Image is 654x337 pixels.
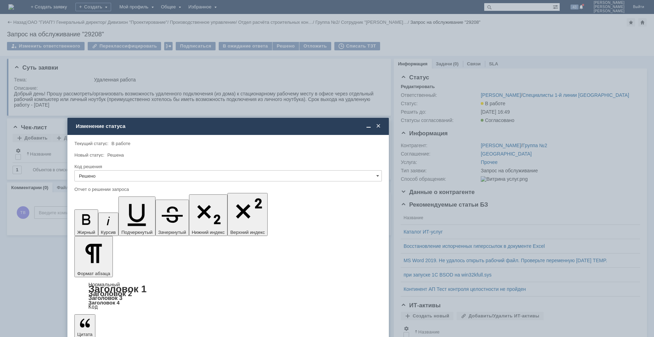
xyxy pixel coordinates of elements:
a: Заголовок 4 [88,300,119,306]
span: Цитата [77,332,93,337]
div: компьютер готов к выдаче [3,3,102,8]
a: Код [88,304,98,310]
span: Закрыть [375,123,382,129]
button: Жирный [74,209,98,236]
span: Нижний индекс [192,230,225,235]
div: Формат абзаца [74,282,382,309]
span: Верхний индекс [230,230,265,235]
a: Заголовок 2 [88,289,132,297]
a: Нормальный [88,281,120,287]
div: Отчет о решении запроса [74,187,380,192]
label: Новый статус: [74,152,104,158]
button: Курсив [98,213,119,236]
a: Заголовок 1 [88,284,147,294]
span: Курсив [101,230,116,235]
a: Заголовок 3 [88,295,122,301]
div: Изменение статуса [76,123,382,129]
span: Зачеркнутый [158,230,186,235]
button: Верхний индекс [227,193,268,236]
div: Код решения [74,164,380,169]
button: Нижний индекс [189,194,228,236]
button: Подчеркнутый [118,196,155,236]
span: В работе [111,141,130,146]
button: Зачеркнутый [155,200,189,236]
span: Жирный [77,230,95,235]
label: Текущий статус: [74,141,108,146]
span: Решена [107,152,124,158]
span: Формат абзаца [77,271,110,276]
span: Свернуть (Ctrl + M) [365,123,372,129]
button: Формат абзаца [74,236,113,277]
span: Подчеркнутый [121,230,152,235]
